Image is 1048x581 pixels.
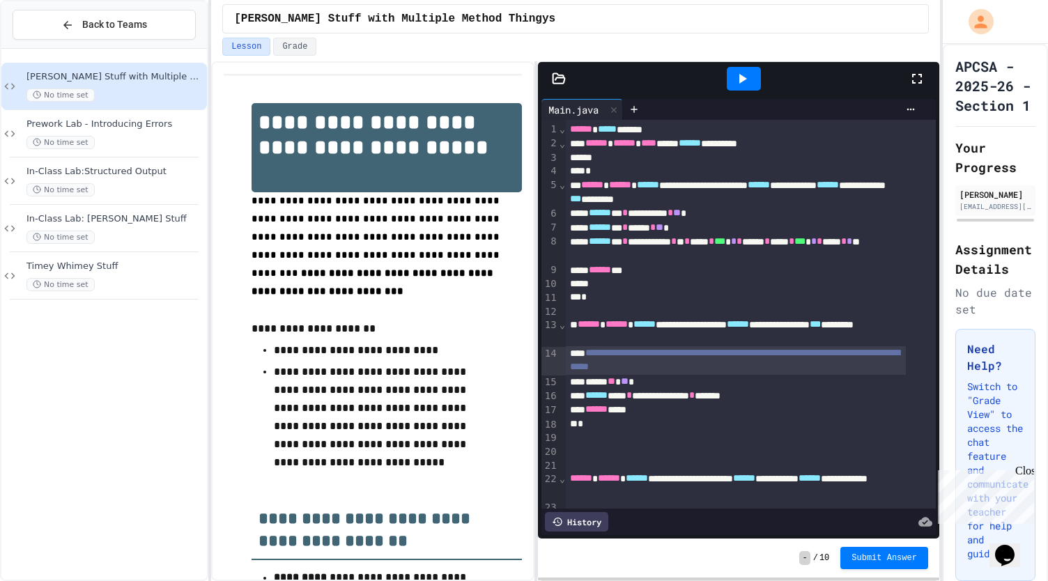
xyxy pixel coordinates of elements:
p: Switch to "Grade View" to access the chat feature and communicate with your teacher for help and ... [967,380,1024,561]
span: No time set [26,136,95,149]
h2: Assignment Details [955,240,1035,279]
div: 10 [541,277,559,291]
div: Main.java [541,102,606,117]
span: Fold line [559,179,566,190]
div: [EMAIL_ADDRESS][DOMAIN_NAME] [960,201,1031,212]
div: 22 [541,472,559,501]
div: 17 [541,403,559,417]
span: [PERSON_NAME] Stuff with Multiple Method Thingys [26,71,204,83]
span: Fold line [559,473,566,484]
div: 7 [541,221,559,235]
div: 21 [541,459,559,473]
div: 15 [541,375,559,389]
div: 2 [541,137,559,150]
div: 4 [541,164,559,178]
div: Main.java [541,99,623,120]
button: Grade [273,38,316,56]
span: No time set [26,88,95,102]
div: 6 [541,207,559,221]
span: No time set [26,231,95,244]
div: 19 [541,431,559,445]
div: 3 [541,151,559,165]
span: Timey Whimey Stuff [26,261,204,272]
div: 8 [541,235,559,263]
div: 1 [541,123,559,137]
span: In-Class Lab: [PERSON_NAME] Stuff [26,213,204,225]
span: No time set [26,278,95,291]
div: 14 [541,347,559,375]
div: Chat with us now!Close [6,6,96,88]
button: Back to Teams [13,10,196,40]
div: 13 [541,318,559,347]
div: 5 [541,178,559,207]
iframe: chat widget [932,465,1034,524]
span: Fold line [559,123,566,134]
div: 18 [541,418,559,432]
div: 12 [541,305,559,319]
div: [PERSON_NAME] [960,188,1031,201]
div: My Account [954,6,997,38]
span: Prework Lab - Introducing Errors [26,118,204,130]
div: 16 [541,389,559,403]
h1: APCSA - 2025-26 - Section 1 [955,56,1035,115]
div: 11 [541,291,559,305]
span: Mathy Stuff with Multiple Method Thingys [234,10,555,27]
div: 9 [541,263,559,277]
button: Submit Answer [840,547,928,569]
span: Fold line [559,319,566,330]
div: No due date set [955,284,1035,318]
span: / [813,552,818,564]
div: 23 [541,501,559,515]
iframe: chat widget [989,525,1034,567]
span: In-Class Lab:Structured Output [26,166,204,178]
h3: Need Help? [967,341,1024,374]
span: Fold line [559,138,566,149]
span: Submit Answer [851,552,917,564]
span: - [799,551,810,565]
span: 10 [819,552,829,564]
div: History [545,512,608,532]
div: 20 [541,445,559,459]
h2: Your Progress [955,138,1035,177]
span: No time set [26,183,95,196]
span: Back to Teams [82,17,147,32]
button: Lesson [222,38,270,56]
